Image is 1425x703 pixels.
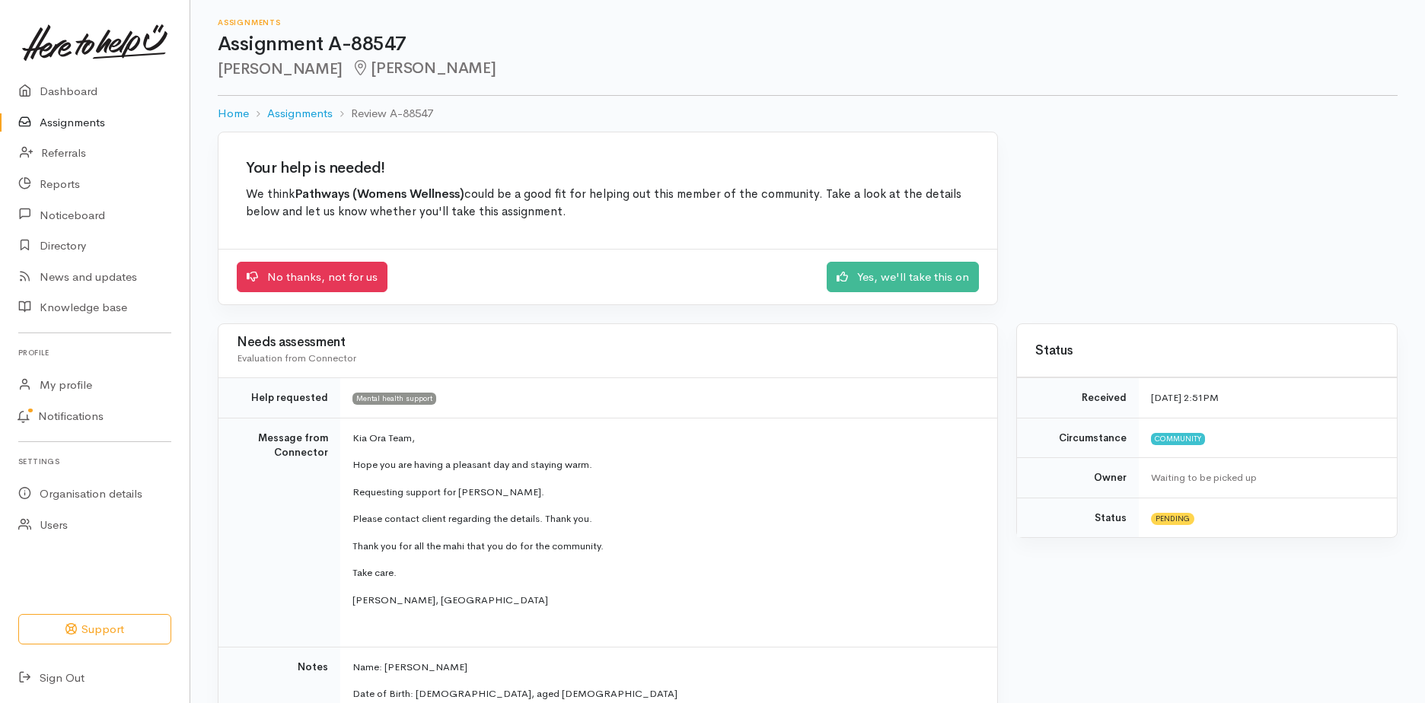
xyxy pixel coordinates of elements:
h6: Profile [18,342,171,363]
h6: Settings [18,451,171,472]
td: Circumstance [1017,418,1139,458]
h2: [PERSON_NAME] [218,60,1398,78]
span: Pending [1151,513,1194,525]
time: [DATE] 2:51PM [1151,391,1219,404]
p: Requesting support for [PERSON_NAME]. [352,485,979,500]
p: Name: [PERSON_NAME] [352,660,979,675]
h3: Needs assessment [237,336,979,350]
p: Please contact client regarding the details. Thank you. [352,511,979,526]
h6: Assignments [218,18,1398,27]
p: Hope you are having a pleasant day and staying warm. [352,457,979,472]
a: Yes, we'll take this on [827,262,979,293]
h2: Your help is needed! [246,160,970,177]
a: Home [218,105,249,122]
h1: Assignment A-88547 [218,33,1398,56]
span: [PERSON_NAME] [352,59,496,78]
p: [PERSON_NAME], [GEOGRAPHIC_DATA] [352,593,979,608]
li: Review A-88547 [333,105,433,122]
td: Received [1017,378,1139,418]
p: Thank you for all the mahi that you do for the community. [352,539,979,554]
nav: breadcrumb [218,96,1398,132]
button: Support [18,614,171,645]
span: Evaluation from Connector [237,351,356,364]
b: Pathways (Womens Wellness) [295,186,464,202]
a: Assignments [267,105,333,122]
p: Date of Birth: [DEMOGRAPHIC_DATA], aged [DEMOGRAPHIC_DATA] [352,686,979,701]
td: Help requested [218,378,340,418]
h3: Status [1035,344,1379,358]
p: Kia Ora Team, [352,431,979,446]
span: Community [1151,433,1205,445]
td: Owner [1017,458,1139,498]
td: Message from Connector [218,418,340,647]
td: Status [1017,498,1139,537]
span: Mental health support [352,393,436,405]
a: No thanks, not for us [237,262,387,293]
p: We think could be a good fit for helping out this member of the community. Take a look at the det... [246,186,970,221]
div: Waiting to be picked up [1151,470,1379,485]
p: Take care. [352,565,979,581]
